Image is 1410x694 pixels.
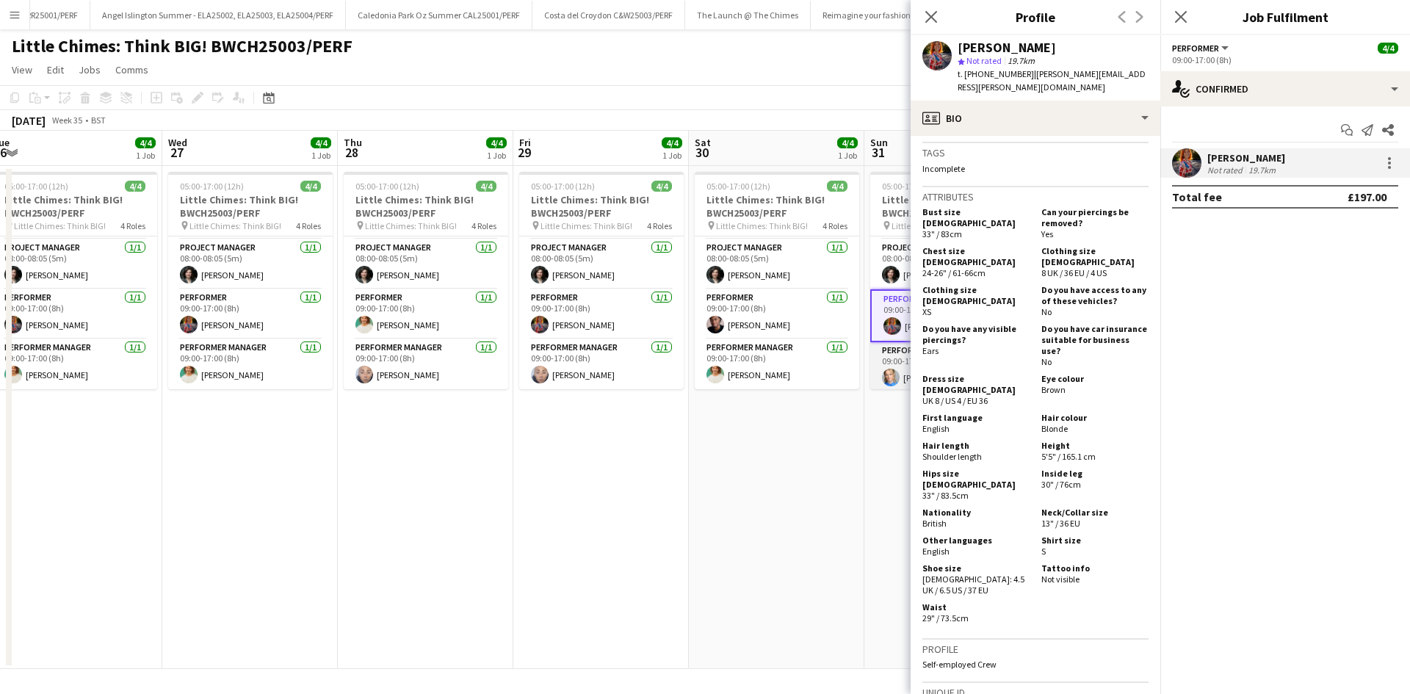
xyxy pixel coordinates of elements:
h5: Eye colour [1041,373,1149,384]
span: No [1041,356,1052,367]
div: Total fee [1172,189,1222,204]
div: 05:00-17:00 (12h)4/4Little Chimes: Think BIG! BWCH25003/PERF Little Chimes: Think BIG!4 RolesCost... [695,172,859,389]
h5: Chest size [DEMOGRAPHIC_DATA] [922,245,1030,267]
span: 4/4 [837,137,858,148]
span: 4/4 [486,137,507,148]
span: UK 8 / US 4 / EU 36 [922,395,988,406]
app-card-role: Performer Manager1/109:00-17:00 (8h)[PERSON_NAME] [870,342,1035,392]
h5: Tattoo info [1041,563,1149,574]
span: Sun [870,136,888,149]
span: No [1041,306,1052,317]
button: The Launch @ The Chimes [685,1,811,29]
span: 4 Roles [120,220,145,231]
a: View [6,60,38,79]
span: 28 [341,144,362,161]
span: 5'5" / 165.1 cm [1041,451,1096,462]
span: 33" / 83.5cm [922,490,969,501]
span: 05:00-17:00 (12h) [882,181,946,192]
span: Ears [922,345,939,356]
div: 1 Job [311,150,330,161]
h3: Little Chimes: Think BIG! BWCH25003/PERF [695,193,859,220]
span: 4 Roles [647,220,672,231]
span: Little Chimes: Think BIG! [716,220,808,231]
h3: Attributes [922,190,1149,203]
span: 05:00-17:00 (12h) [706,181,770,192]
span: 24-26" / 61-66cm [922,267,986,278]
span: Not visible [1041,574,1080,585]
h5: Height [1041,440,1149,451]
span: Performer [1172,43,1219,54]
span: 4 Roles [471,220,496,231]
h5: Bust size [DEMOGRAPHIC_DATA] [922,206,1030,228]
app-card-role: Project Manager1/108:00-08:05 (5m)[PERSON_NAME] [695,239,859,289]
span: 4 Roles [822,220,847,231]
div: 1 Job [136,150,155,161]
span: 4/4 [1378,43,1398,54]
span: 13" / 36 EU [1041,518,1080,529]
h5: Do you have access to any of these vehicles? [1041,284,1149,306]
span: 33" / 83cm [922,228,962,239]
span: Wed [168,136,187,149]
p: Self-employed Crew [922,659,1149,670]
h5: Dress size [DEMOGRAPHIC_DATA] [922,373,1030,395]
app-card-role: Performer1/109:00-17:00 (8h)[PERSON_NAME] [168,289,333,339]
app-card-role: Project Manager1/108:00-08:05 (5m)[PERSON_NAME] [870,239,1035,289]
app-job-card: 05:00-17:00 (12h)4/4Little Chimes: Think BIG! BWCH25003/PERF Little Chimes: Think BIG!4 RolesCost... [344,172,508,389]
span: [DEMOGRAPHIC_DATA]: 4.5 UK / 6.5 US / 37 EU [922,574,1024,596]
span: 4/4 [135,137,156,148]
span: 30 [693,144,711,161]
h5: Clothing size [DEMOGRAPHIC_DATA] [1041,245,1149,267]
span: Sat [695,136,711,149]
app-job-card: 05:00-17:00 (12h)4/4Little Chimes: Think BIG! BWCH25003/PERF Little Chimes: Think BIG!4 RolesCost... [870,172,1035,389]
span: 05:00-17:00 (12h) [531,181,595,192]
app-card-role: Performer Manager1/109:00-17:00 (8h)[PERSON_NAME] [695,339,859,389]
div: Bio [911,101,1160,136]
div: 1 Job [487,150,506,161]
span: English [922,423,950,434]
h3: Little Chimes: Think BIG! BWCH25003/PERF [344,193,508,220]
span: 4/4 [651,181,672,192]
h3: Profile [911,7,1160,26]
p: Incomplete [922,163,1149,174]
h5: Hair length [922,440,1030,451]
span: 4/4 [827,181,847,192]
app-card-role: Project Manager1/108:00-08:05 (5m)[PERSON_NAME] [344,239,508,289]
app-card-role: Performer Manager1/109:00-17:00 (8h)[PERSON_NAME] [168,339,333,389]
h1: Little Chimes: Think BIG! BWCH25003/PERF [12,35,352,57]
span: XS [922,306,931,317]
span: 4 Roles [296,220,321,231]
span: 30" / 76cm [1041,479,1081,490]
app-job-card: 05:00-17:00 (12h)4/4Little Chimes: Think BIG! BWCH25003/PERF Little Chimes: Think BIG!4 RolesCost... [168,172,333,389]
app-card-role: Project Manager1/108:00-08:05 (5m)[PERSON_NAME] [519,239,684,289]
span: English [922,546,950,557]
span: 4/4 [476,181,496,192]
span: 27 [166,144,187,161]
app-card-role: Project Manager1/108:00-08:05 (5m)[PERSON_NAME] [168,239,333,289]
span: Yes [1041,228,1053,239]
a: Jobs [73,60,106,79]
button: Caledonia Park Oz Summer CAL25001/PERF [346,1,532,29]
div: BST [91,115,106,126]
h5: Nationality [922,507,1030,518]
span: Edit [47,63,64,76]
span: S [1041,546,1046,557]
button: Reimagine your fashion @ [GEOGRAPHIC_DATA] - MAN25002 [811,1,1060,29]
h3: Job Fulfilment [1160,7,1410,26]
div: 19.7km [1245,165,1279,176]
span: Little Chimes: Think BIG! [540,220,632,231]
button: Costa del Croydon C&W25003/PERF [532,1,685,29]
span: Blonde [1041,423,1068,434]
app-job-card: 05:00-17:00 (12h)4/4Little Chimes: Think BIG! BWCH25003/PERF Little Chimes: Think BIG!4 RolesCost... [519,172,684,389]
app-card-role: Performer1/109:00-17:00 (8h)[PERSON_NAME] [344,289,508,339]
app-card-role: Performer1/109:00-17:00 (8h)[PERSON_NAME] [870,289,1035,342]
div: 1 Job [838,150,857,161]
span: 31 [868,144,888,161]
span: | [PERSON_NAME][EMAIL_ADDRESS][PERSON_NAME][DOMAIN_NAME] [958,68,1146,93]
span: Thu [344,136,362,149]
div: [PERSON_NAME] [958,41,1056,54]
h5: Hair colour [1041,412,1149,423]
